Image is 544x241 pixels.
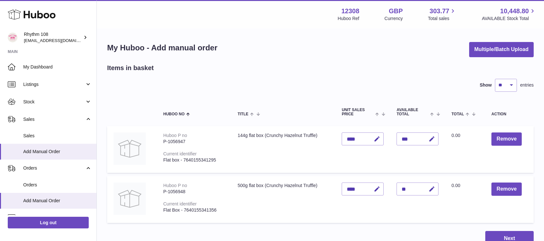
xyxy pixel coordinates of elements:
[428,16,457,22] span: Total sales
[231,176,335,223] td: 500g flat box (Crunchy Hazelnut Truffle)
[491,183,522,196] button: Remove
[107,43,217,53] h1: My Huboo - Add manual order
[480,82,492,88] label: Show
[482,16,536,22] span: AVAILABLE Stock Total
[23,214,92,220] span: Usage
[231,126,335,173] td: 144g flat box (Crunchy Hazelnut Truffle)
[163,157,225,163] div: Flat box - 7640155341295
[163,183,187,188] div: Huboo P no
[491,112,527,116] div: Action
[163,139,225,145] div: P-1056947
[385,16,403,22] div: Currency
[341,7,359,16] strong: 12308
[163,207,225,213] div: Flat Box - 7640155341356
[163,112,185,116] span: Huboo no
[23,99,85,105] span: Stock
[469,42,534,57] button: Multiple/Batch Upload
[500,7,529,16] span: 10,448.80
[451,183,460,188] span: 0.00
[24,38,95,43] span: [EMAIL_ADDRESS][DOMAIN_NAME]
[342,108,374,116] span: Unit Sales Price
[237,112,248,116] span: Title
[107,64,154,72] h2: Items in basket
[163,189,225,195] div: P-1056948
[23,81,85,88] span: Listings
[8,33,17,42] img: orders@rhythm108.com
[163,151,197,156] div: Current identifier
[491,132,522,146] button: Remove
[163,201,197,206] div: Current identifier
[428,7,457,22] a: 303.77 Total sales
[429,7,449,16] span: 303.77
[482,7,536,22] a: 10,448.80 AVAILABLE Stock Total
[451,133,460,138] span: 0.00
[23,116,85,122] span: Sales
[23,149,92,155] span: Add Manual Order
[520,82,534,88] span: entries
[451,112,464,116] span: Total
[338,16,359,22] div: Huboo Ref
[397,108,428,116] span: AVAILABLE Total
[23,198,92,204] span: Add Manual Order
[23,64,92,70] span: My Dashboard
[24,31,82,44] div: Rhythm 108
[23,133,92,139] span: Sales
[163,133,187,138] div: Huboo P no
[23,165,85,171] span: Orders
[114,132,146,165] img: 144g flat box (Crunchy Hazelnut Truffle)
[389,7,403,16] strong: GBP
[23,182,92,188] span: Orders
[8,217,89,228] a: Log out
[114,183,146,215] img: 500g flat box (Crunchy Hazelnut Truffle)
